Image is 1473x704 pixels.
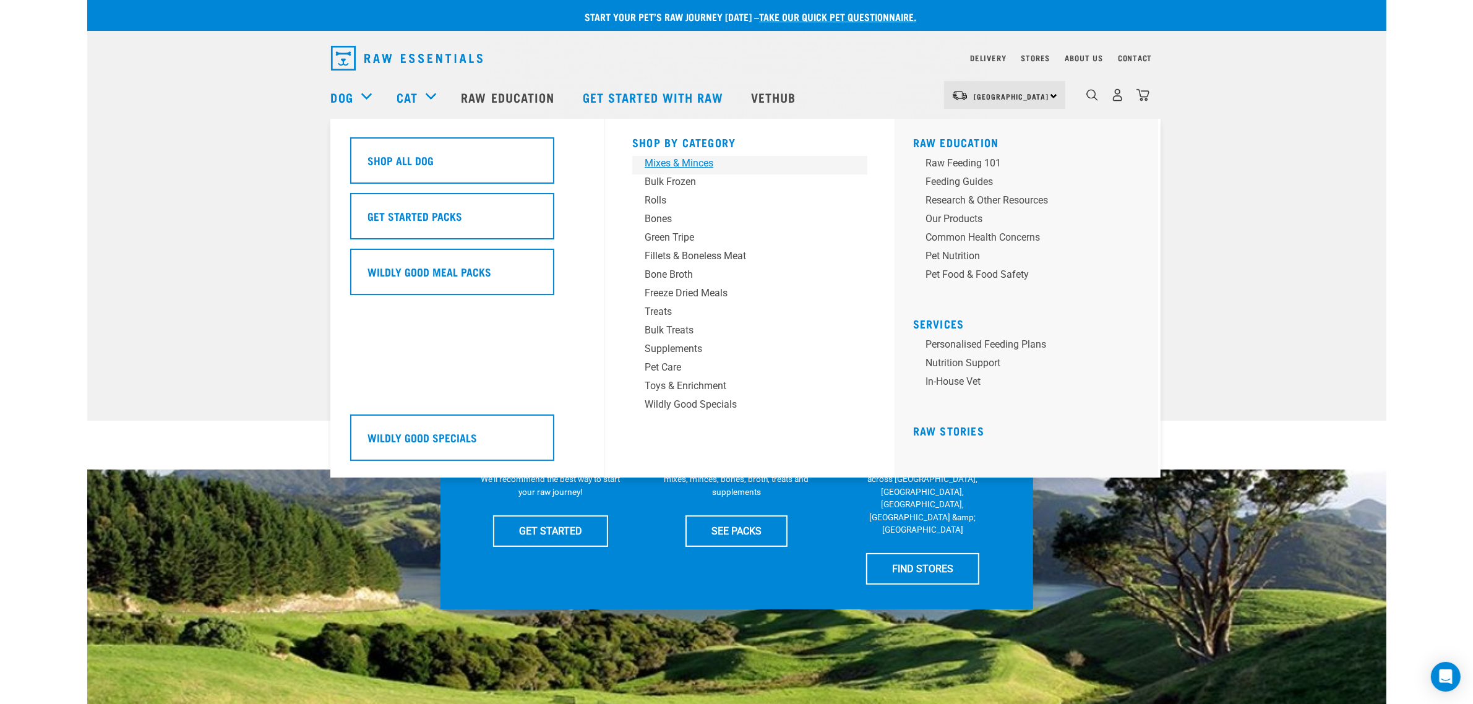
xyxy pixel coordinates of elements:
div: Research & Other Resources [925,193,1119,208]
nav: dropdown navigation [87,72,1386,122]
div: Our Products [925,212,1119,226]
h5: Shop By Category [632,136,867,146]
a: About Us [1065,56,1102,60]
div: Pet Care [645,360,838,375]
div: Freeze Dried Meals [645,286,838,301]
a: Vethub [739,72,812,122]
div: Common Health Concerns [925,230,1119,245]
a: Nutrition Support [913,356,1148,374]
a: FIND STORES [866,553,979,584]
a: Pet Food & Food Safety [913,267,1148,286]
a: Personalised Feeding Plans [913,337,1148,356]
a: Fillets & Boneless Meat [632,249,867,267]
a: Raw Feeding 101 [913,156,1148,174]
a: GET STARTED [493,515,608,546]
div: Toys & Enrichment [645,379,838,393]
div: Pet Nutrition [925,249,1119,264]
div: Mixes & Minces [645,156,838,171]
div: Feeding Guides [925,174,1119,189]
div: Treats [645,304,838,319]
nav: dropdown navigation [321,41,1153,75]
a: Freeze Dried Meals [632,286,867,304]
a: Pet Care [632,360,867,379]
div: Bones [645,212,838,226]
img: home-icon@2x.png [1136,88,1149,101]
div: Wildly Good Specials [645,397,838,412]
div: Bone Broth [645,267,838,282]
a: Feeding Guides [913,174,1148,193]
a: Raw Education [913,139,999,145]
a: Treats [632,304,867,323]
a: Stores [1021,56,1050,60]
a: Dog [331,88,353,106]
a: Bones [632,212,867,230]
div: Fillets & Boneless Meat [645,249,838,264]
a: Wildly Good Specials [632,397,867,416]
a: Delivery [970,56,1006,60]
a: Research & Other Resources [913,193,1148,212]
a: Cat [397,88,418,106]
h5: Wildly Good Specials [368,429,478,445]
h5: Get Started Packs [368,208,463,224]
div: Open Intercom Messenger [1431,662,1461,692]
a: Contact [1118,56,1153,60]
p: We have 17 stores specialising in raw pet food &amp; nutritional advice across [GEOGRAPHIC_DATA],... [850,448,995,536]
a: Toys & Enrichment [632,379,867,397]
h5: Services [913,317,1148,327]
div: Raw Feeding 101 [925,156,1119,171]
a: Bone Broth [632,267,867,286]
a: Get started with Raw [570,72,739,122]
a: Bulk Treats [632,323,867,341]
a: Supplements [632,341,867,360]
img: Raw Essentials Logo [331,46,483,71]
a: In-house vet [913,374,1148,393]
h5: Wildly Good Meal Packs [368,264,492,280]
div: Supplements [645,341,838,356]
a: Pet Nutrition [913,249,1148,267]
div: Bulk Frozen [645,174,838,189]
a: SEE PACKS [685,515,788,546]
a: Wildly Good Specials [350,414,585,470]
p: Start your pet’s raw journey [DATE] – [97,9,1396,24]
a: Wildly Good Meal Packs [350,249,585,304]
a: Raw Stories [913,427,984,434]
div: Rolls [645,193,838,208]
img: van-moving.png [951,90,968,101]
span: [GEOGRAPHIC_DATA] [974,94,1049,98]
a: Our Products [913,212,1148,230]
a: Raw Education [449,72,570,122]
a: Get Started Packs [350,193,585,249]
a: Rolls [632,193,867,212]
div: Pet Food & Food Safety [925,267,1119,282]
h5: Shop All Dog [368,152,434,168]
a: Common Health Concerns [913,230,1148,249]
div: Green Tripe [645,230,838,245]
a: take our quick pet questionnaire. [760,14,917,19]
div: Bulk Treats [645,323,838,338]
a: Shop All Dog [350,137,585,193]
a: Bulk Frozen [632,174,867,193]
img: user.png [1111,88,1124,101]
img: home-icon-1@2x.png [1086,89,1098,101]
a: Green Tripe [632,230,867,249]
a: Mixes & Minces [632,156,867,174]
